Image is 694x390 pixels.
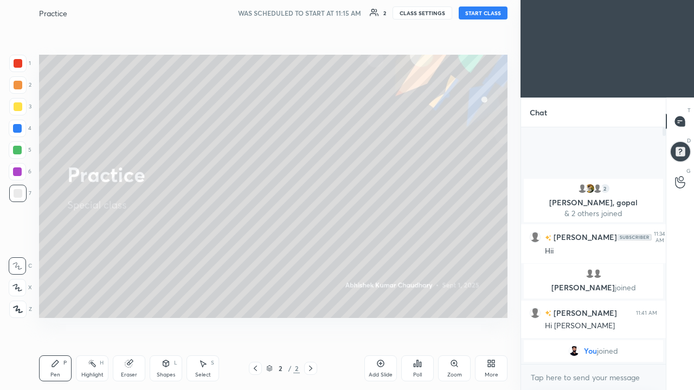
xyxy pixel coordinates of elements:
div: C [9,257,32,275]
div: 2 [383,10,386,16]
div: 2 [600,183,611,194]
div: Zoom [447,372,462,378]
h6: [PERSON_NAME] [551,307,617,318]
span: You [584,347,597,355]
div: / [288,365,291,372]
p: [PERSON_NAME], gopal [530,198,657,207]
img: Yh7BfnbMxzoAAAAASUVORK5CYII= [617,234,652,240]
div: 4 [9,120,31,137]
img: 556250ce391742919ce7fed76907147e.55380590_3 [584,183,595,194]
div: 11:41 AM [636,310,657,316]
p: G [686,167,691,175]
button: START CLASS [459,6,507,19]
img: default.png [592,183,603,194]
div: 2 [293,363,300,373]
p: T [687,106,691,114]
img: default.png [592,268,603,279]
div: Highlight [81,372,104,378]
div: Eraser [121,372,137,378]
img: 2b218cddd3634719a30cff85d34fc9e9.jpg [569,346,580,356]
p: Chat [521,98,556,127]
div: 5 [9,141,31,159]
div: Hi [PERSON_NAME] [545,321,657,331]
div: 7 [9,185,31,202]
div: Select [195,372,211,378]
div: Z [9,301,32,318]
img: default.png [584,268,595,279]
div: Poll [413,372,422,378]
div: 11:34 AM [654,231,665,244]
div: H [100,360,104,366]
img: no-rating-badge.077c3623.svg [545,235,551,241]
h4: Practice [39,8,67,18]
img: default.png [530,232,541,243]
div: More [485,372,498,378]
div: S [211,360,214,366]
div: grid [521,177,666,364]
button: CLASS SETTINGS [393,6,452,19]
span: joined [597,347,618,355]
div: 6 [9,163,31,180]
span: joined [615,282,636,292]
img: default.png [530,308,541,318]
div: Hii [545,246,657,257]
div: P [63,360,67,366]
div: 2 [275,365,286,372]
div: 3 [9,98,31,115]
h6: [PERSON_NAME] [551,232,617,243]
p: [PERSON_NAME] [530,283,657,292]
img: no-rating-badge.077c3623.svg [545,310,551,316]
div: 1 [9,55,31,72]
h5: WAS SCHEDULED TO START AT 11:15 AM [238,8,361,18]
div: L [174,360,177,366]
div: X [9,279,32,296]
div: Add Slide [369,372,393,378]
p: & 2 others joined [530,209,657,218]
div: Shapes [157,372,175,378]
div: Pen [50,372,60,378]
div: 2 [9,76,31,94]
img: default.png [577,183,588,194]
p: D [687,136,691,145]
